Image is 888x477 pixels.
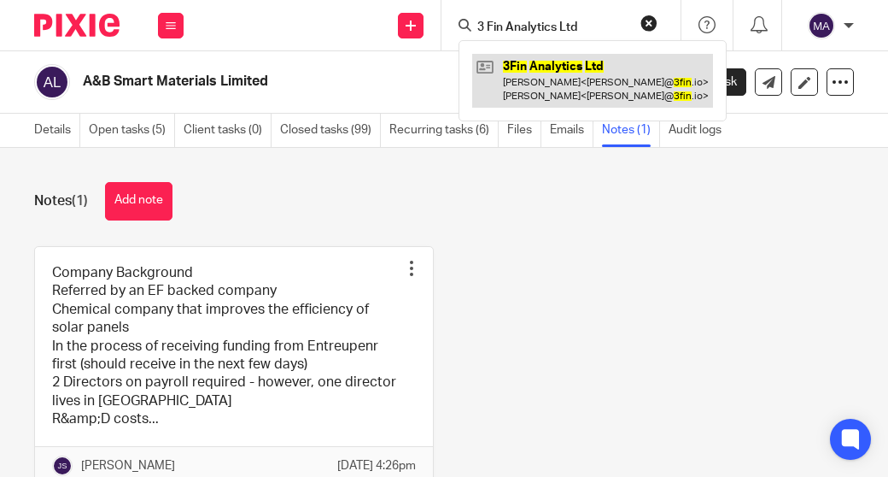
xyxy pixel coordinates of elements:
p: [DATE] 4:26pm [337,457,416,474]
img: svg%3E [52,456,73,476]
a: Emails [550,114,593,147]
button: Clear [640,15,657,32]
img: svg%3E [34,64,70,100]
p: [PERSON_NAME] [81,457,175,474]
input: Search [476,21,629,36]
h1: Notes [34,192,88,210]
img: Pixie [34,14,120,37]
a: Audit logs [669,114,730,147]
a: Client tasks (0) [184,114,272,147]
span: (1) [72,194,88,208]
h2: A&B Smart Materials Limited [83,73,514,91]
a: Recurring tasks (6) [389,114,499,147]
a: Details [34,114,80,147]
button: Add note [105,182,172,221]
a: Open tasks (5) [89,114,175,147]
img: svg%3E [808,12,835,39]
a: Files [507,114,541,147]
a: Notes (1) [602,114,660,147]
a: Closed tasks (99) [280,114,381,147]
